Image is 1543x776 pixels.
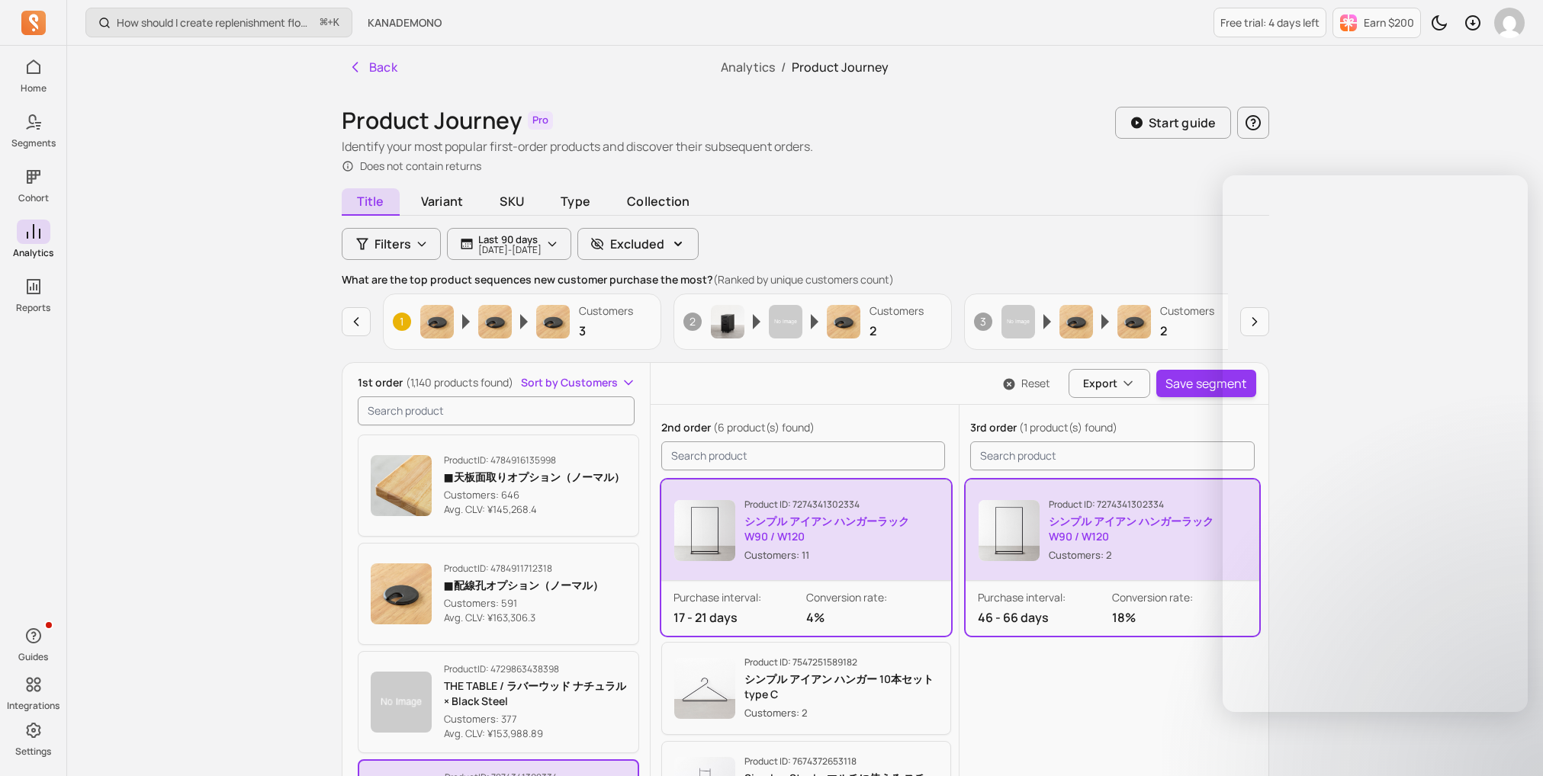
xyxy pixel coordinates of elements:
p: [DATE] - [DATE] [478,245,542,255]
button: Filters [342,228,441,260]
button: Product imageProduct ID: 7274341302334シンプル アイアン ハンガーラック W90 / W120Customers: 2 [966,479,1259,581]
span: 2 [683,313,702,331]
button: Back [342,52,404,82]
button: Reset [991,376,1062,391]
span: + [320,14,339,30]
p: Avg. CLV: ¥145,268.4 [444,502,625,518]
img: avatar [1494,8,1525,38]
p: Conversion rate: [806,590,939,605]
button: ProductID: 4729863438398THE TABLE / ラバーウッド ナチュラル × Black SteelCustomers: 377Avg. CLV: ¥153,988.89 [358,651,640,753]
p: Product ID: 4729863438398 [444,663,627,675]
p: Free trial: 4 days left [1220,15,1320,30]
p: Cohort [18,192,49,204]
p: THE TABLE / ラバーウッド ナチュラル × Black Steel [444,678,627,709]
img: Product image [1117,305,1151,338]
input: search product [661,441,945,470]
img: Product image [536,305,570,338]
img: Product image [371,672,432,733]
p: Avg. CLV: ¥163,306.3 [444,611,603,626]
p: Earn $200 [1364,15,1414,30]
p: Analytics [13,247,53,259]
p: シンプル アイアン ハンガーラック W90 / W120 [1049,514,1246,544]
span: (1,140 products found) [406,375,513,390]
img: Product image [371,563,432,624]
p: Home [21,82,47,95]
p: Product ID: 7547251589182 [744,656,938,669]
img: Product image [674,500,735,561]
img: Product image [979,500,1040,561]
p: Product ID: 4784911712318 [444,563,603,575]
p: Customers: 377 [444,712,627,727]
iframe: Intercom live chat [1223,175,1528,712]
button: 3Product imageProduct imageProduct imageCustomers2 [964,293,1242,350]
p: 17 - 21 days [673,608,806,627]
button: KANADEMONO [358,9,451,37]
p: Customers: 591 [444,596,603,611]
a: Analytics [721,59,775,75]
img: Product image [827,305,860,338]
button: Product imageProduct ID: 7547251589182シンプル アイアン ハンガー 10本セット type CCustomers: 2 [661,642,951,735]
img: Product image [769,305,802,338]
p: 18% [1112,608,1246,627]
p: ■配線孔オプション（ノーマル） [444,578,603,593]
p: ■天板面取りオプション（ノーマル） [444,470,625,485]
img: Product image [420,305,454,338]
p: Customers: 2 [744,705,938,720]
button: Save segment [1156,370,1256,397]
p: シンプル アイアン ハンガーラック W90 / W120 [744,514,938,544]
p: Customers [870,303,924,319]
iframe: Intercom live chat [1491,724,1528,761]
p: Start guide [1149,114,1217,132]
p: Does not contain returns [360,159,481,174]
span: (6 product(s) found) [713,420,815,434]
img: Product image [711,305,744,338]
span: (Ranked by unique customers count) [713,272,894,287]
span: Variant [406,188,479,214]
span: SKU [484,188,539,214]
p: Segments [11,137,56,149]
button: 1Product imageProduct imageProduct imageCustomers3 [383,293,661,350]
input: search product [970,441,1255,470]
p: Avg. CLV: ¥153,988.89 [444,726,627,742]
button: Sort by Customers [521,375,636,390]
p: Product ID: 4784916135998 [444,454,625,467]
p: 2 [1160,322,1214,340]
p: Guides [18,651,48,663]
span: Filters [374,235,411,253]
span: KANADEMONO [368,15,442,30]
span: 3 [974,313,992,331]
p: Settings [15,746,51,758]
img: Product image [371,455,432,516]
p: Customers: 11 [744,547,938,563]
p: Last 90 days [478,233,542,245]
p: Customers [1160,303,1214,319]
p: Identify your most popular first-order products and discover their subsequent orders. [342,137,813,156]
span: / [775,59,792,75]
span: Product Journey [792,59,889,75]
p: How should I create replenishment flows? [117,15,314,30]
span: Export [1083,376,1117,391]
span: Collection [612,188,705,214]
h1: Product Journey [342,107,522,134]
span: Type [545,188,606,214]
button: Start guide [1115,107,1231,139]
input: search product [358,396,635,425]
p: Customers [579,303,633,319]
span: Sort by Customers [521,375,618,390]
p: Purchase interval: [673,590,806,605]
p: 3rd order [970,420,1255,435]
p: Excluded [610,235,664,253]
p: Conversion rate: [1112,590,1246,605]
p: 4% [806,608,939,627]
button: How should I create replenishment flows?⌘+K [85,8,352,37]
button: Earn $200 [1332,8,1421,38]
button: Export [1069,369,1150,398]
p: シンプル アイアン ハンガー 10本セット type C [744,672,938,702]
p: Reports [16,302,50,314]
span: Pro [528,111,553,130]
p: Integrations [7,700,59,712]
button: Toggle dark mode [1424,8,1455,38]
button: Guides [17,620,50,666]
button: ProductID: 4784916135998■天板面取りオプション（ノーマル）Customers: 646Avg. CLV: ¥145,268.4 [358,434,640,537]
p: 3 [579,322,633,340]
